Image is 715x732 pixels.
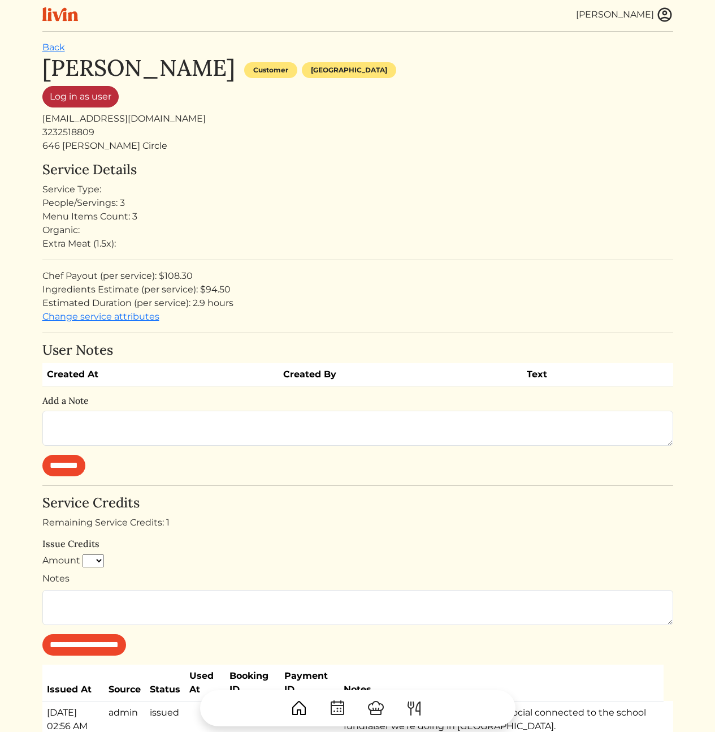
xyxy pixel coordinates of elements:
[42,112,673,126] div: [EMAIL_ADDRESS][DOMAIN_NAME]
[522,363,638,386] th: Text
[302,62,396,78] div: [GEOGRAPHIC_DATA]
[367,699,385,717] img: ChefHat-a374fb509e4f37eb0702ca99f5f64f3b6956810f32a249b33092029f8484b388.svg
[104,665,145,701] th: Source
[42,183,673,196] div: Service Type:
[42,296,673,310] div: Estimated Duration (per service): 2.9 hours
[42,86,119,107] a: Log in as user
[42,572,70,585] label: Notes
[280,665,339,701] th: Payment ID
[42,210,673,223] div: Menu Items Count: 3
[42,342,673,359] h4: User Notes
[339,665,664,701] th: Notes
[42,237,673,251] div: Extra Meat (1.5x):
[42,42,65,53] a: Back
[42,311,159,322] a: Change service attributes
[42,539,673,549] h6: Issue Credits
[42,269,673,283] div: Chef Payout (per service): $108.30
[576,8,654,21] div: [PERSON_NAME]
[42,516,673,529] div: Remaining Service Credits: 1
[279,363,522,386] th: Created By
[290,699,308,717] img: House-9bf13187bcbb5817f509fe5e7408150f90897510c4275e13d0d5fca38e0b5951.svg
[42,495,673,511] h4: Service Credits
[42,162,673,178] h4: Service Details
[42,139,673,153] div: 646 [PERSON_NAME] Circle
[185,665,225,701] th: Used At
[656,6,673,23] img: user_account-e6e16d2ec92f44fc35f99ef0dc9cddf60790bfa021a6ecb1c896eb5d2907b31c.svg
[42,126,673,139] div: 3232518809
[405,699,423,717] img: ForkKnife-55491504ffdb50bab0c1e09e7649658475375261d09fd45db06cec23bce548bf.svg
[42,665,104,701] th: Issued At
[42,363,279,386] th: Created At
[145,665,185,701] th: Status
[328,699,346,717] img: CalendarDots-5bcf9d9080389f2a281d69619e1c85352834be518fbc73d9501aef674afc0d57.svg
[42,223,673,237] div: Organic:
[244,62,297,78] div: Customer
[42,54,235,81] h1: [PERSON_NAME]
[42,196,673,210] div: People/Servings: 3
[225,665,280,701] th: Booking ID
[42,7,78,21] img: livin-logo-a0d97d1a881af30f6274990eb6222085a2533c92bbd1e4f22c21b4f0d0e3210c.svg
[42,554,80,567] label: Amount
[42,395,673,406] h6: Add a Note
[42,283,673,296] div: Ingredients Estimate (per service): $94.50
